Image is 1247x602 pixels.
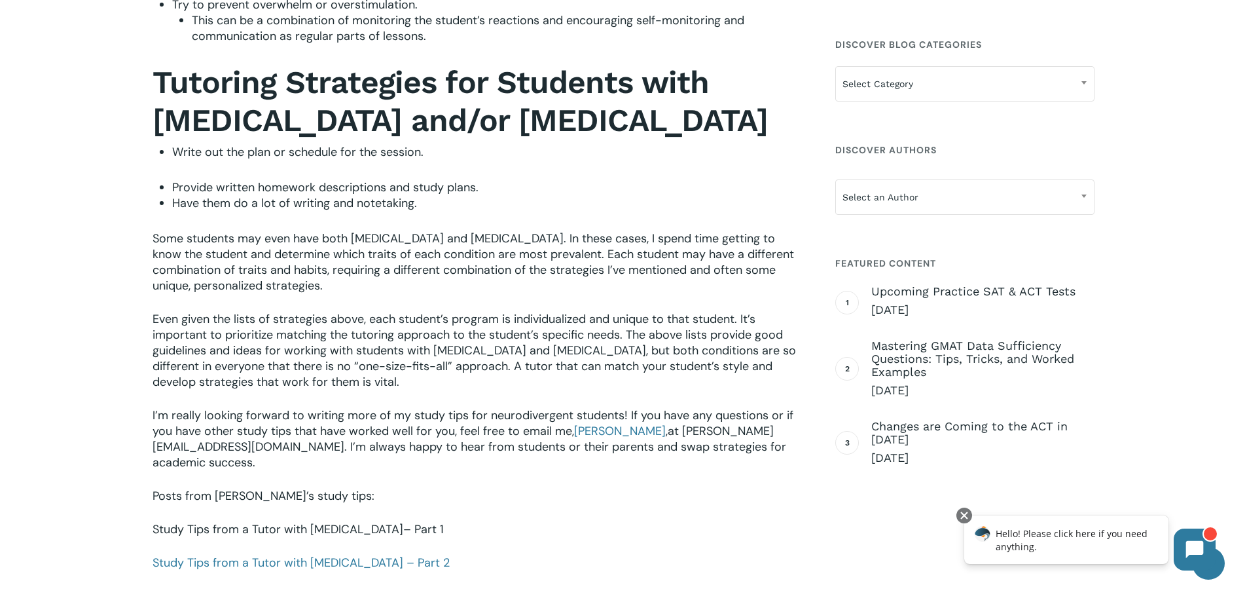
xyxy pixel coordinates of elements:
[871,285,1094,318] a: Upcoming Practice SAT & ACT Tests [DATE]
[153,521,444,537] a: Study Tips from a Tutor with [MEDICAL_DATA]– Part 1
[403,521,444,537] span: – Part 1
[871,339,1094,379] span: Mastering GMAT Data Sufficiency Questions: Tips, Tricks, and Worked Examples
[192,12,744,44] span: This can be a combination of monitoring the student’s reactions and encouraging self-monitoring a...
[153,555,450,571] a: Study Tips from a Tutor with [MEDICAL_DATA] – Part 2
[836,183,1094,211] span: Select an Author
[871,339,1094,398] a: Mastering GMAT Data Sufficiency Questions: Tips, Tricks, and Worked Examples [DATE]
[153,488,798,521] p: Posts from [PERSON_NAME]’s study tips:
[871,383,1094,398] span: [DATE]
[172,195,417,211] span: Have them do a lot of writing and notetaking.
[172,179,479,195] span: Provide written homework descriptions and study plans.
[835,138,1094,162] h4: Discover Authors
[153,407,793,439] span: I’m really looking forward to writing more of my study tips for neurodivergent students! If you h...
[835,179,1094,215] span: Select an Author
[950,505,1229,584] iframe: Chatbot
[153,64,768,139] b: Tutoring Strategies for Students with [MEDICAL_DATA] and/or [MEDICAL_DATA]
[153,423,786,470] span: at [PERSON_NAME][EMAIL_ADDRESS][DOMAIN_NAME]. I’m always happy to hear from students or their par...
[871,420,1094,446] span: Changes are Coming to the ACT in [DATE]
[835,66,1094,102] span: Select Category
[835,33,1094,56] h4: Discover Blog Categories
[835,252,1094,275] h4: Featured Content
[836,70,1094,98] span: Select Category
[153,231,794,293] span: Some students may even have both [MEDICAL_DATA] and [MEDICAL_DATA]. In these cases, I spend time ...
[871,420,1094,466] a: Changes are Coming to the ACT in [DATE] [DATE]
[153,311,796,390] span: Even given the lists of strategies above, each student’s program is individualized and unique to ...
[871,450,1094,466] span: [DATE]
[172,144,424,160] span: Write out the plan or schedule for the session.
[871,285,1094,298] span: Upcoming Practice SAT & ACT Tests
[574,423,666,439] a: [PERSON_NAME]
[871,302,1094,318] span: [DATE]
